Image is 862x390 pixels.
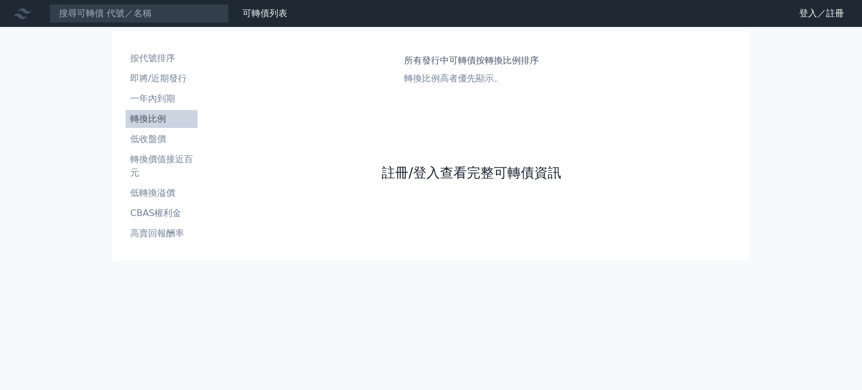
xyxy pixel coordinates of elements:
a: 低收盤價 [126,130,198,148]
li: CBAS權利金 [126,207,198,220]
li: 按代號排序 [126,52,198,65]
li: 高賣回報酬率 [126,227,198,240]
li: 轉換比例 [126,112,198,126]
a: CBAS權利金 [126,204,198,222]
a: 轉換比例 [126,110,198,128]
li: 即將/近期發行 [126,72,198,85]
li: 低轉換溢價 [126,186,198,200]
a: 即將/近期發行 [126,70,198,88]
a: 高賣回報酬率 [126,224,198,242]
a: 按代號排序 [126,49,198,67]
a: 註冊/登入查看完整可轉債資訊 [382,164,561,182]
a: 可轉債列表 [242,8,287,19]
a: 轉換價值接近百元 [126,150,198,182]
a: 登入／註冊 [790,4,853,22]
li: 一年內到期 [126,92,198,105]
h1: 所有發行中可轉債按轉換比例排序 [404,54,539,67]
p: 轉換比例高者優先顯示。 [404,72,539,85]
a: 低轉換溢價 [126,184,198,202]
a: 一年內到期 [126,90,198,108]
li: 轉換價值接近百元 [126,153,198,180]
input: 搜尋可轉債 代號／名稱 [49,4,229,23]
li: 低收盤價 [126,132,198,146]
